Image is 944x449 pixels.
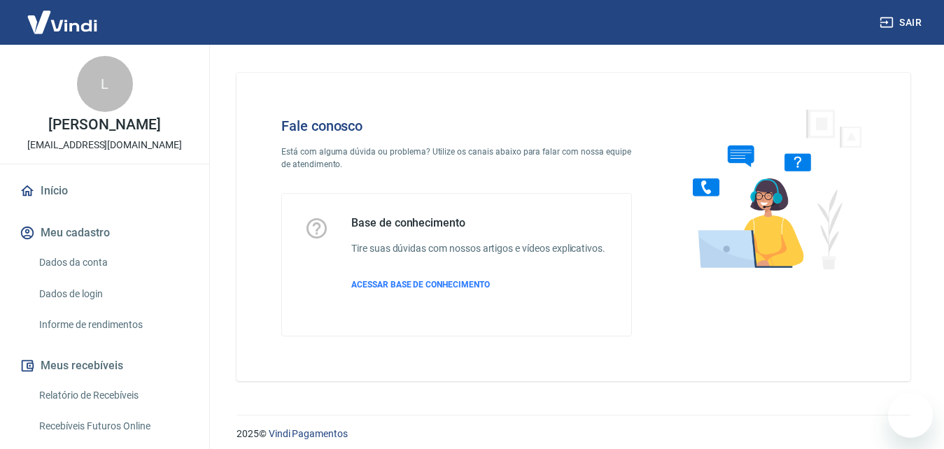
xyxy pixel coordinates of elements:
iframe: Número de mensagens não lidas [908,390,936,404]
a: Início [17,176,192,206]
p: 2025 © [237,427,910,441]
h5: Base de conhecimento [351,216,605,230]
p: [PERSON_NAME] [48,117,160,132]
button: Sair [877,10,927,36]
iframe: Botão para iniciar a janela de mensagens, 1 mensagem não lida [888,393,933,438]
img: Vindi [17,1,108,43]
a: Dados de login [34,280,192,308]
span: ACESSAR BASE DE CONHECIMENTO [351,280,490,290]
button: Meus recebíveis [17,350,192,381]
button: Meu cadastro [17,218,192,248]
h6: Tire suas dúvidas com nossos artigos e vídeos explicativos. [351,241,605,256]
a: Dados da conta [34,248,192,277]
a: Informe de rendimentos [34,311,192,339]
div: L [77,56,133,112]
p: Está com alguma dúvida ou problema? Utilize os canais abaixo para falar com nossa equipe de atend... [281,145,632,171]
img: Fale conosco [665,95,878,282]
a: Vindi Pagamentos [269,428,348,439]
a: ACESSAR BASE DE CONHECIMENTO [351,278,605,291]
a: Relatório de Recebíveis [34,381,192,410]
a: Recebíveis Futuros Online [34,412,192,441]
h4: Fale conosco [281,117,632,134]
p: [EMAIL_ADDRESS][DOMAIN_NAME] [27,138,182,152]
